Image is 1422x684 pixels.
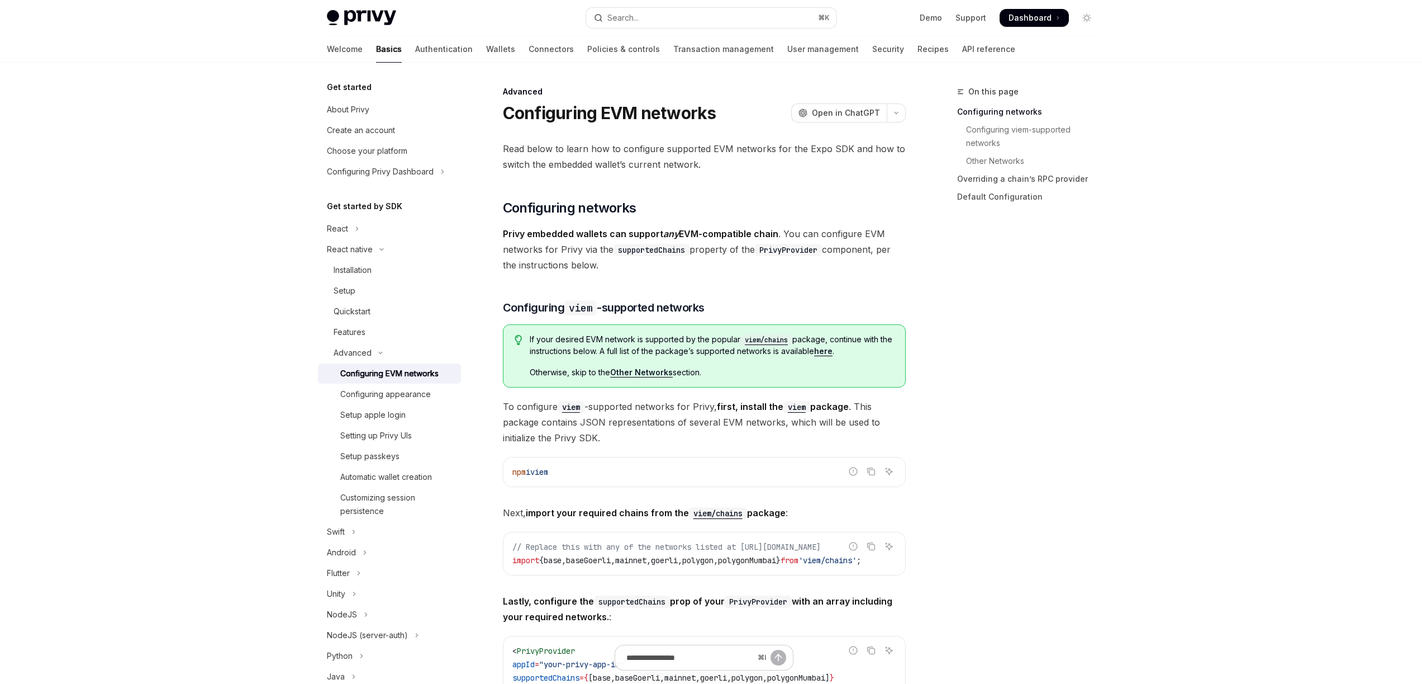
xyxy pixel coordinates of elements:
[327,144,407,158] div: Choose your platform
[1009,12,1052,23] span: Dashboard
[920,12,942,23] a: Demo
[327,124,395,137] div: Create an account
[917,36,949,63] a: Recipes
[318,584,461,604] button: Toggle Unity section
[318,467,461,487] a: Automatic wallet creation
[864,539,878,554] button: Copy the contents from the code block
[544,555,562,565] span: base
[415,36,473,63] a: Authentication
[318,322,461,342] a: Features
[503,505,906,521] span: Next, :
[318,446,461,466] a: Setup passkeys
[957,152,1105,170] a: Other Networks
[340,367,439,380] div: Configuring EVM networks
[327,81,372,94] h5: Get started
[340,470,432,484] div: Automatic wallet creation
[787,36,859,63] a: User management
[334,284,355,298] div: Setup
[318,384,461,404] a: Configuring appearance
[682,555,714,565] span: polygon
[327,10,396,26] img: light logo
[318,646,461,666] button: Toggle Python section
[512,555,539,565] span: import
[771,650,786,666] button: Send message
[318,522,461,542] button: Toggle Swift section
[725,596,792,608] code: PrivyProvider
[611,555,615,565] span: ,
[558,401,584,412] a: viem
[512,542,821,552] span: // Replace this with any of the networks listed at [URL][DOMAIN_NAME]
[783,401,810,413] code: viem
[783,401,810,412] a: viem
[327,587,345,601] div: Unity
[776,555,781,565] span: }
[327,243,373,256] div: React native
[327,165,434,178] div: Configuring Privy Dashboard
[340,408,406,422] div: Setup apple login
[340,491,454,518] div: Customizing session persistence
[376,36,402,63] a: Basics
[1078,9,1096,27] button: Toggle dark mode
[957,170,1105,188] a: Overriding a chain’s RPC provider
[327,629,408,642] div: NodeJS (server-auth)
[327,525,345,539] div: Swift
[755,244,822,256] code: PrivyProvider
[955,12,986,23] a: Support
[503,596,892,622] strong: Lastly, configure the prop of your with an array including your required networks.
[740,334,792,346] code: viem/chains
[318,120,461,140] a: Create an account
[610,367,673,378] a: Other Networks
[318,488,461,521] a: Customizing session persistence
[340,388,431,401] div: Configuring appearance
[503,228,778,239] strong: Privy embedded wallets can support EVM-compatible chain
[318,625,461,645] button: Toggle NodeJS (server-auth) section
[503,103,716,123] h1: Configuring EVM networks
[586,8,836,28] button: Open search
[882,464,896,479] button: Ask AI
[327,567,350,580] div: Flutter
[740,334,792,344] a: viem/chains
[857,555,861,565] span: ;
[558,401,584,413] code: viem
[689,507,747,518] a: viem/chains
[327,546,356,559] div: Android
[334,326,365,339] div: Features
[334,305,370,318] div: Quickstart
[486,36,515,63] a: Wallets
[615,555,646,565] span: mainnet
[503,86,906,97] div: Advanced
[957,121,1105,152] a: Configuring viem-supported networks
[872,36,904,63] a: Security
[318,162,461,182] button: Toggle Configuring Privy Dashboard section
[673,36,774,63] a: Transaction management
[318,405,461,425] a: Setup apple login
[539,555,544,565] span: {
[663,228,679,239] em: any
[327,222,348,235] div: React
[526,507,786,518] strong: import your required chains from the package
[607,11,639,25] div: Search...
[846,464,860,479] button: Report incorrect code
[318,426,461,446] a: Setting up Privy UIs
[327,608,357,621] div: NodeJS
[318,260,461,280] a: Installation
[318,364,461,384] a: Configuring EVM networks
[798,555,857,565] span: 'viem/chains'
[526,467,530,477] span: i
[718,555,776,565] span: polygonMumbai
[318,563,461,583] button: Toggle Flutter section
[318,281,461,301] a: Setup
[717,401,849,412] strong: first, install the package
[678,555,682,565] span: ,
[503,399,906,446] span: To configure -supported networks for Privy, . This package contains JSON representations of sever...
[882,539,896,554] button: Ask AI
[327,670,345,683] div: Java
[814,346,833,356] a: here
[689,507,747,520] code: viem/chains
[529,36,574,63] a: Connectors
[651,555,678,565] span: goerli
[503,300,705,315] span: Configuring -supported networks
[562,555,566,565] span: ,
[626,645,753,670] input: Ask a question...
